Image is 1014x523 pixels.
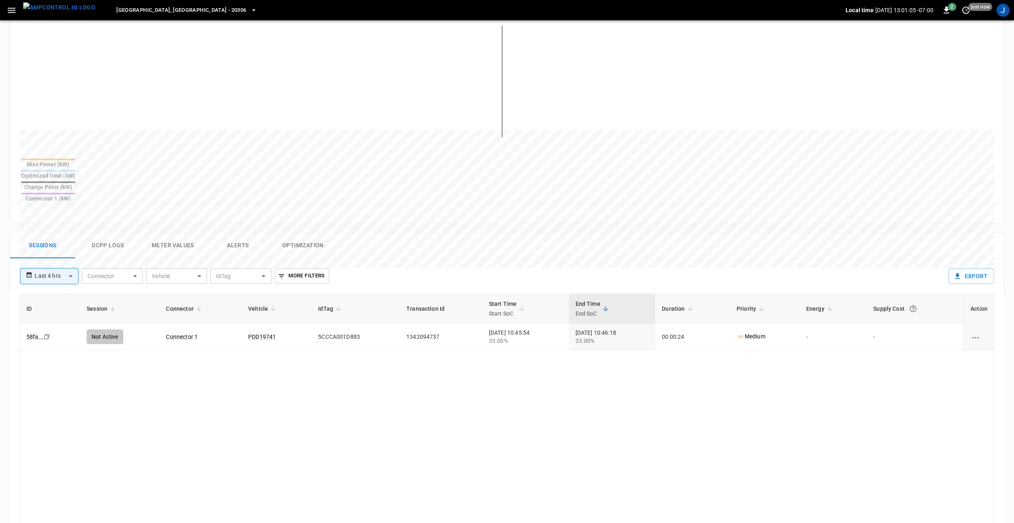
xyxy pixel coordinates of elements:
[997,4,1010,17] div: profile-icon
[270,233,336,259] button: Optimization
[23,2,95,13] img: ampcontrol.io logo
[489,309,517,318] p: Start SoC
[113,2,260,18] button: [GEOGRAPHIC_DATA], [GEOGRAPHIC_DATA] - 20306
[20,294,80,324] th: ID
[576,299,600,318] div: End Time
[964,294,994,324] th: Action
[875,6,933,14] p: [DATE] 13:01:05 -07:00
[205,233,270,259] button: Alerts
[489,299,517,318] div: Start Time
[576,299,611,318] span: End TimeEnd SoC
[949,268,994,284] button: Export
[75,233,140,259] button: Ocpp logs
[116,6,246,15] span: [GEOGRAPHIC_DATA], [GEOGRAPHIC_DATA] - 20306
[873,301,957,316] div: Supply Cost
[662,304,695,314] span: Duration
[275,268,329,284] button: More Filters
[968,3,992,11] span: just now
[906,301,920,316] button: The cost of your charging session based on your supply rates
[806,304,835,314] span: Energy
[248,304,279,314] span: Vehicle
[10,233,75,259] button: Sessions
[948,3,956,11] span: 2
[35,268,79,284] div: Last 4 hrs
[489,299,528,318] span: Start TimeStart SoC
[576,309,600,318] p: End SoC
[959,4,973,17] button: set refresh interval
[737,304,767,314] span: Priority
[20,294,994,350] table: sessions table
[970,333,988,341] div: charging session options
[140,233,205,259] button: Meter Values
[400,294,482,324] th: Transaction Id
[318,304,344,314] span: IdTag
[87,304,118,314] span: Session
[166,304,204,314] span: Connector
[846,6,874,14] p: Local time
